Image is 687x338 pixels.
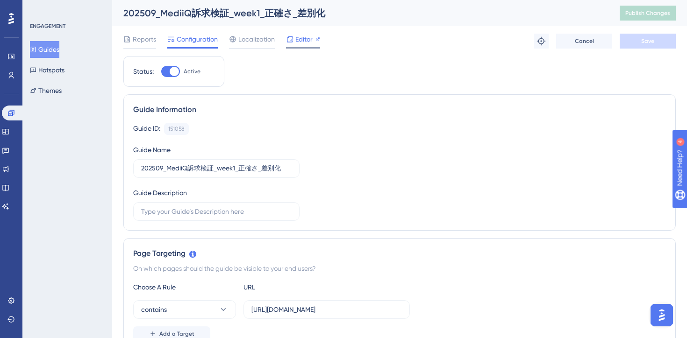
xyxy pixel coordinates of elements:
[133,187,187,198] div: Guide Description
[243,282,346,293] div: URL
[30,82,62,99] button: Themes
[238,34,275,45] span: Localization
[30,41,59,58] button: Guides
[133,300,236,319] button: contains
[133,282,236,293] div: Choose A Rule
[30,62,64,78] button: Hotspots
[30,22,65,30] div: ENGAGEMENT
[295,34,313,45] span: Editor
[648,301,676,329] iframe: UserGuiding AI Assistant Launcher
[133,248,666,259] div: Page Targeting
[184,68,200,75] span: Active
[65,5,68,12] div: 4
[620,6,676,21] button: Publish Changes
[177,34,218,45] span: Configuration
[133,263,666,274] div: On which pages should the guide be visible to your end users?
[141,163,292,174] input: Type your Guide’s Name here
[625,9,670,17] span: Publish Changes
[133,144,171,155] div: Guide Name
[141,206,292,217] input: Type your Guide’s Description here
[168,125,185,133] div: 151058
[22,2,58,14] span: Need Help?
[133,104,666,115] div: Guide Information
[556,34,612,49] button: Cancel
[141,304,167,315] span: contains
[133,66,154,77] div: Status:
[159,330,194,338] span: Add a Target
[641,37,654,45] span: Save
[620,34,676,49] button: Save
[133,34,156,45] span: Reports
[133,123,160,135] div: Guide ID:
[251,304,402,315] input: yourwebsite.com/path
[123,7,596,20] div: 202509_MediiQ訴求検証_week1_正確さ_差別化
[575,37,594,45] span: Cancel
